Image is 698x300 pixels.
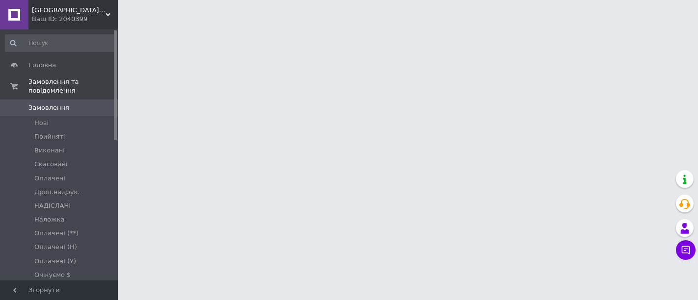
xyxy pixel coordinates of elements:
[34,146,65,155] span: Виконані
[34,132,65,141] span: Прийняті
[5,34,116,52] input: Пошук
[34,119,49,127] span: Нові
[34,174,65,183] span: Оплачені
[34,243,77,251] span: Оплачені (Н)
[28,103,69,112] span: Замовлення
[34,271,71,279] span: Очікуємо $
[28,61,56,70] span: Головна
[34,215,65,224] span: Наложка
[34,229,79,238] span: Оплачені (**)
[28,77,118,95] span: Замовлення та повідомлення
[34,160,68,169] span: Скасовані
[34,257,76,266] span: Оплачені (У)
[34,201,71,210] span: НАДІСЛАНІ
[32,6,106,15] span: COTTONville • тканини для шиття і рукоділля • роздріб та опт
[34,188,80,197] span: Дроп.надрук.
[676,240,696,260] button: Чат з покупцем
[32,15,118,24] div: Ваш ID: 2040399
